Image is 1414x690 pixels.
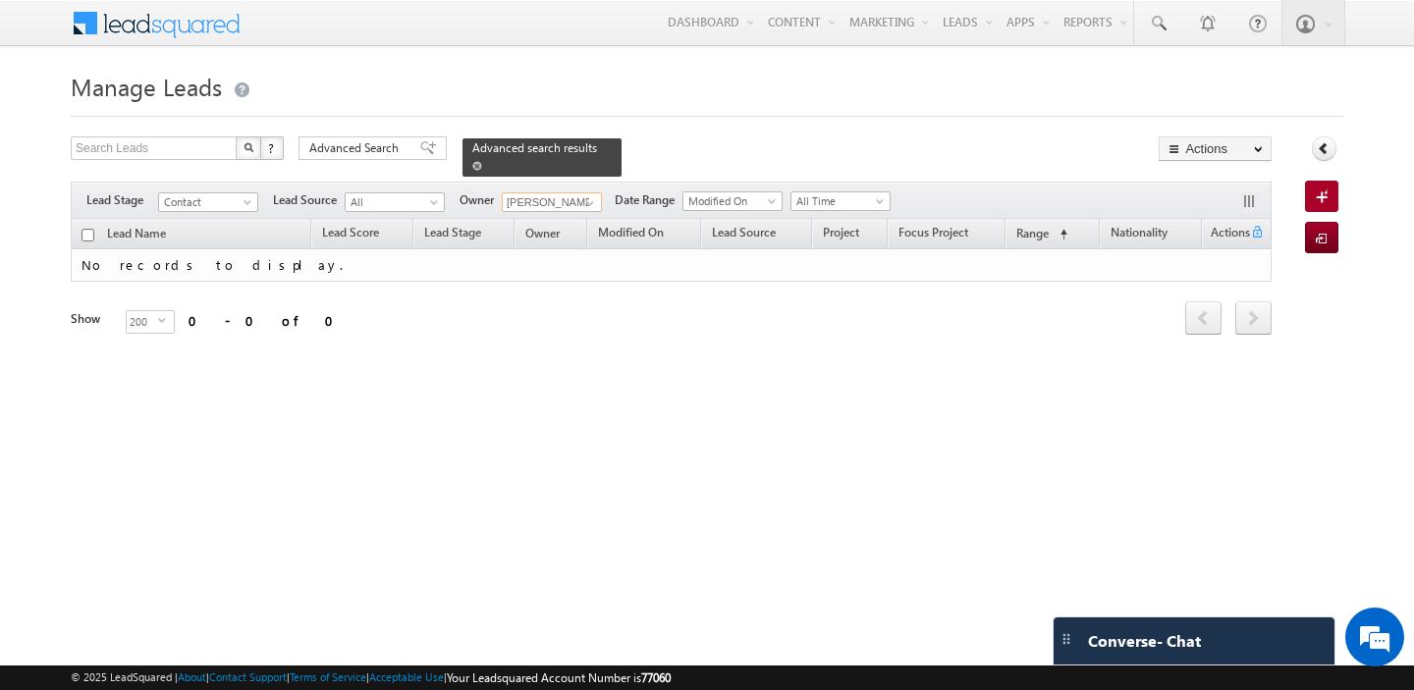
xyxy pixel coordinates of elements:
button: ? [260,136,284,160]
span: prev [1185,301,1222,335]
span: Modified On [683,192,777,210]
input: Type to Search [502,192,602,212]
span: Converse - Chat [1088,632,1201,650]
span: Lead Stage [86,191,158,209]
span: © 2025 LeadSquared | | | | | [71,668,671,687]
a: Terms of Service [290,670,366,683]
a: All Time [790,191,891,211]
span: Manage Leads [71,71,222,102]
a: Acceptable Use [369,670,444,683]
span: select [158,316,174,325]
a: Lead Source [702,222,786,247]
a: Contact [158,192,258,212]
a: prev [1185,303,1222,335]
span: next [1235,301,1272,335]
a: All [345,192,445,212]
span: Lead Source [712,225,776,239]
a: Lead Stage [414,222,491,247]
span: (sorted ascending) [1052,227,1067,242]
a: Show All Items [575,193,600,213]
a: Nationality [1101,222,1177,247]
span: Modified On [598,225,664,239]
a: Focus Project [889,222,978,247]
span: Date Range [615,191,682,209]
span: Your Leadsquared Account Number is [447,670,671,685]
div: Show [71,310,110,328]
td: No records to display. [71,249,1272,282]
img: Search [244,142,253,152]
span: Advanced Search [309,139,405,157]
div: 0 - 0 of 0 [189,309,346,332]
a: About [178,670,206,683]
span: ? [268,139,277,156]
span: Actions [1203,222,1250,247]
a: next [1235,303,1272,335]
span: Contact [159,193,252,211]
span: Lead Stage [424,225,481,239]
span: Lead Source [273,191,345,209]
span: Owner [460,191,502,209]
a: Lead Score [312,222,389,247]
span: Advanced search results [472,140,597,155]
span: Owner [525,226,560,240]
a: Contact Support [209,670,287,683]
a: Range (sorted ascending) [1006,222,1077,247]
span: All [346,193,439,211]
a: Modified On [682,191,783,211]
span: Nationality [1111,225,1168,239]
span: Focus Project [898,225,968,239]
button: Actions [1159,136,1272,161]
img: carter-drag [1059,631,1074,647]
span: 77060 [641,670,671,685]
span: Lead Score [322,225,379,239]
a: Lead Name [97,223,176,248]
span: Range [1016,226,1049,240]
span: Project [823,225,859,239]
span: All Time [791,192,885,210]
input: Check all records [82,229,94,241]
a: Modified On [588,222,674,247]
span: 200 [127,311,158,333]
a: Project [813,222,869,247]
